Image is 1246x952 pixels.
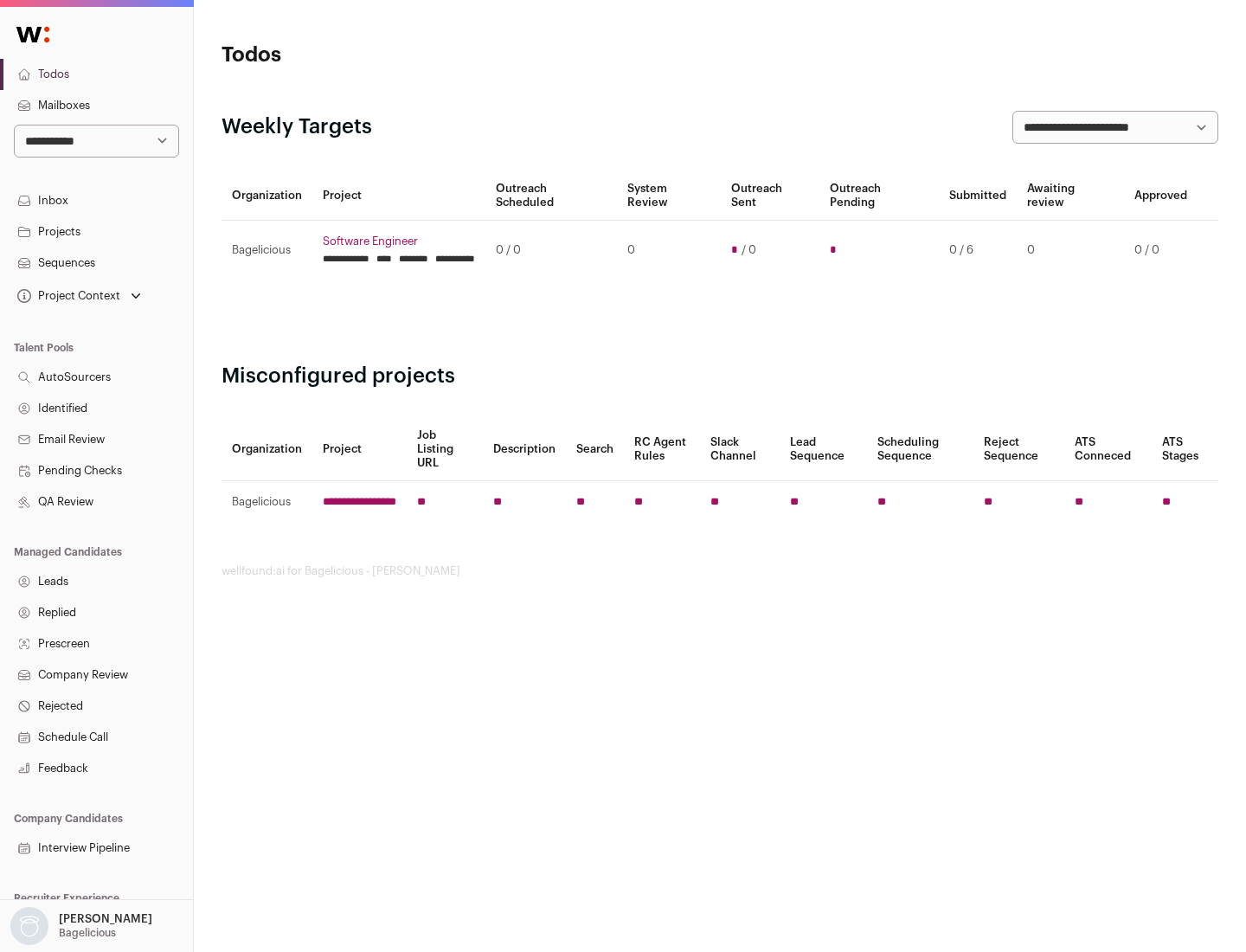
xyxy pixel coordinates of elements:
[59,912,152,926] p: [PERSON_NAME]
[222,363,1218,390] h2: Misconfigured projects
[780,418,867,481] th: Lead Sequence
[59,926,116,940] p: Bagelicious
[1152,418,1218,481] th: ATS Stages
[1017,171,1124,221] th: Awaiting review
[617,171,720,221] th: System Review
[7,907,156,945] button: Open dropdown
[7,17,59,52] img: Wellfound
[323,235,475,248] a: Software Engineer
[222,418,312,481] th: Organization
[1124,221,1198,280] td: 0 / 0
[1064,418,1151,481] th: ATS Conneced
[973,418,1065,481] th: Reject Sequence
[222,221,312,280] td: Bagelicious
[566,418,624,481] th: Search
[485,221,617,280] td: 0 / 0
[312,171,485,221] th: Project
[407,418,483,481] th: Job Listing URL
[312,418,407,481] th: Project
[1124,171,1198,221] th: Approved
[222,481,312,524] td: Bagelicious
[14,284,145,308] button: Open dropdown
[10,907,48,945] img: nopic.png
[483,418,566,481] th: Description
[14,289,120,303] div: Project Context
[867,418,973,481] th: Scheduling Sequence
[222,113,372,141] h2: Weekly Targets
[222,564,1218,578] footer: wellfound:ai for Bagelicious - [PERSON_NAME]
[222,42,554,69] h1: Todos
[617,221,720,280] td: 0
[742,243,756,257] span: / 0
[485,171,617,221] th: Outreach Scheduled
[222,171,312,221] th: Organization
[624,418,699,481] th: RC Agent Rules
[1017,221,1124,280] td: 0
[819,171,938,221] th: Outreach Pending
[939,221,1017,280] td: 0 / 6
[721,171,820,221] th: Outreach Sent
[700,418,780,481] th: Slack Channel
[939,171,1017,221] th: Submitted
